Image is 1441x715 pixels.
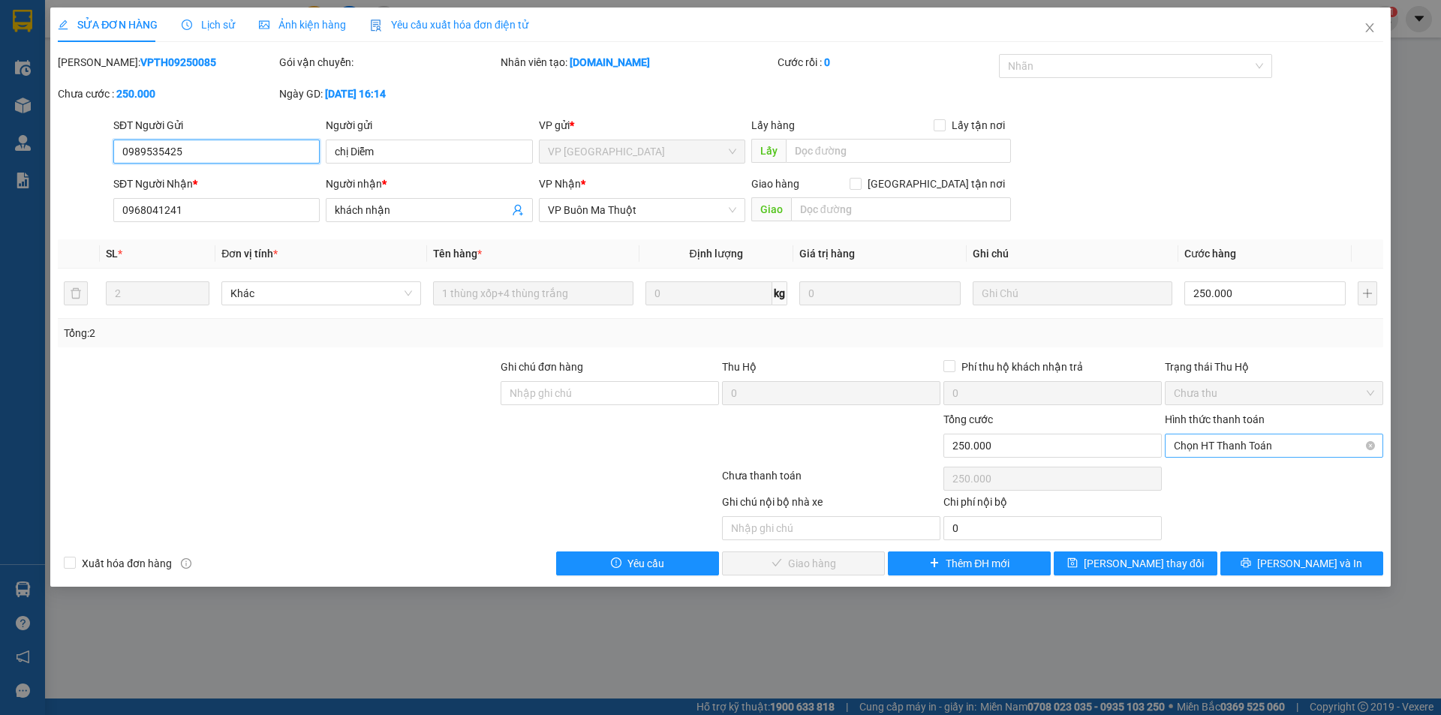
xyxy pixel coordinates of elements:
[690,248,743,260] span: Định lượng
[230,282,412,305] span: Khác
[955,359,1089,375] span: Phí thu hộ khách nhận trả
[182,19,235,31] span: Lịch sử
[556,551,719,575] button: exclamation-circleYêu cầu
[1165,413,1265,425] label: Hình thức thanh toán
[946,117,1011,134] span: Lấy tận nơi
[501,381,719,405] input: Ghi chú đơn hàng
[1067,557,1078,569] span: save
[751,197,791,221] span: Giao
[799,248,855,260] span: Giá trị hàng
[722,551,885,575] button: checkGiao hàng
[76,555,178,572] span: Xuất hóa đơn hàng
[751,119,795,131] span: Lấy hàng
[772,281,787,305] span: kg
[1184,248,1236,260] span: Cước hàng
[786,139,1011,163] input: Dọc đường
[722,516,940,540] input: Nhập ghi chú
[279,54,498,71] div: Gói vận chuyển:
[1054,551,1217,575] button: save[PERSON_NAME] thay đổi
[548,199,736,221] span: VP Buôn Ma Thuột
[113,117,320,134] div: SĐT Người Gửi
[967,239,1178,269] th: Ghi chú
[1358,281,1377,305] button: plus
[1084,555,1204,572] span: [PERSON_NAME] thay đổi
[433,248,482,260] span: Tên hàng
[824,56,830,68] b: 0
[722,361,757,373] span: Thu Hộ
[943,494,1162,516] div: Chi phí nội bộ
[929,557,940,569] span: plus
[433,281,633,305] input: VD: Bàn, Ghế
[751,139,786,163] span: Lấy
[259,19,346,31] span: Ảnh kiện hàng
[1220,551,1383,575] button: printer[PERSON_NAME] và In
[325,88,386,100] b: [DATE] 16:14
[539,178,581,190] span: VP Nhận
[326,176,532,192] div: Người nhận
[221,248,278,260] span: Đơn vị tính
[181,558,191,569] span: info-circle
[722,494,940,516] div: Ghi chú nội bộ nhà xe
[1364,22,1376,34] span: close
[64,325,556,341] div: Tổng: 2
[326,117,532,134] div: Người gửi
[1366,441,1375,450] span: close-circle
[539,117,745,134] div: VP gửi
[720,467,942,494] div: Chưa thanh toán
[778,54,996,71] div: Cước rồi :
[943,413,993,425] span: Tổng cước
[64,281,88,305] button: delete
[370,20,382,32] img: icon
[791,197,1011,221] input: Dọc đường
[627,555,664,572] span: Yêu cầu
[106,248,118,260] span: SL
[279,86,498,102] div: Ngày GD:
[548,140,736,163] span: VP Tuy Hòa
[370,19,528,31] span: Yêu cầu xuất hóa đơn điện tử
[862,176,1011,192] span: [GEOGRAPHIC_DATA] tận nơi
[501,361,583,373] label: Ghi chú đơn hàng
[1257,555,1362,572] span: [PERSON_NAME] và In
[58,20,68,30] span: edit
[799,281,961,305] input: 0
[1165,359,1383,375] div: Trạng thái Thu Hộ
[58,86,276,102] div: Chưa cước :
[501,54,775,71] div: Nhân viên tạo:
[512,204,524,216] span: user-add
[182,20,192,30] span: clock-circle
[611,557,621,569] span: exclamation-circle
[116,88,155,100] b: 250.000
[58,54,276,71] div: [PERSON_NAME]:
[113,176,320,192] div: SĐT Người Nhận
[1174,434,1374,457] span: Chọn HT Thanh Toán
[58,19,158,31] span: SỬA ĐƠN HÀNG
[570,56,650,68] b: [DOMAIN_NAME]
[1174,382,1374,404] span: Chưa thu
[259,20,269,30] span: picture
[973,281,1172,305] input: Ghi Chú
[946,555,1009,572] span: Thêm ĐH mới
[1349,8,1391,50] button: Close
[1241,557,1251,569] span: printer
[888,551,1051,575] button: plusThêm ĐH mới
[140,56,216,68] b: VPTH09250085
[751,178,799,190] span: Giao hàng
